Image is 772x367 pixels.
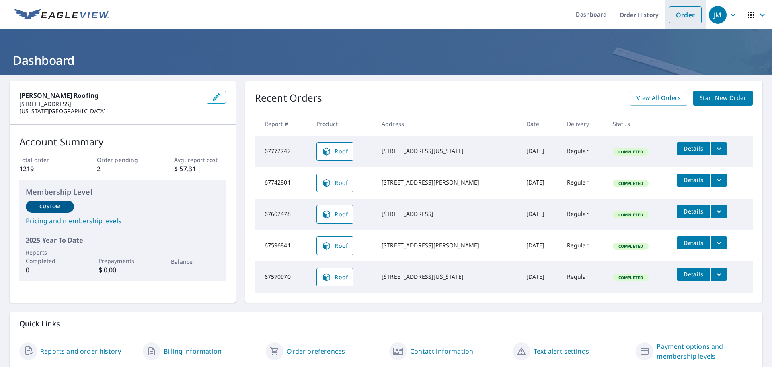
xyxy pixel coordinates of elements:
[561,167,606,199] td: Regular
[677,236,710,249] button: detailsBtn-67596841
[682,270,706,278] span: Details
[534,346,589,356] a: Text alert settings
[657,342,753,361] a: Payment options and membership levels
[520,167,561,199] td: [DATE]
[710,205,727,218] button: filesDropdownBtn-67602478
[255,230,310,261] td: 67596841
[561,112,606,136] th: Delivery
[382,147,513,155] div: [STREET_ADDRESS][US_STATE]
[710,142,727,155] button: filesDropdownBtn-67772742
[255,136,310,167] td: 67772742
[710,174,727,187] button: filesDropdownBtn-67742801
[26,187,220,197] p: Membership Level
[322,178,348,188] span: Roof
[39,203,60,210] p: Custom
[322,272,348,282] span: Roof
[26,235,220,245] p: 2025 Year To Date
[520,199,561,230] td: [DATE]
[710,236,727,249] button: filesDropdownBtn-67596841
[26,248,74,265] p: Reports Completed
[174,164,226,174] p: $ 57.31
[255,112,310,136] th: Report #
[99,265,147,275] p: $ 0.00
[520,112,561,136] th: Date
[316,268,353,286] a: Roof
[382,178,513,187] div: [STREET_ADDRESS][PERSON_NAME]
[26,265,74,275] p: 0
[606,112,670,136] th: Status
[677,268,710,281] button: detailsBtn-67570970
[677,205,710,218] button: detailsBtn-67602478
[19,100,200,108] p: [STREET_ADDRESS]
[316,236,353,255] a: Roof
[287,346,345,356] a: Order preferences
[255,199,310,230] td: 67602478
[375,112,520,136] th: Address
[677,174,710,187] button: detailsBtn-67742801
[693,91,753,106] a: Start New Order
[19,91,200,100] p: [PERSON_NAME] Roofing
[682,207,706,215] span: Details
[19,156,71,164] p: Total order
[682,239,706,247] span: Details
[614,243,648,249] span: Completed
[700,93,746,103] span: Start New Order
[19,135,226,149] p: Account Summary
[636,93,681,103] span: View All Orders
[682,176,706,184] span: Details
[322,241,348,251] span: Roof
[382,210,513,218] div: [STREET_ADDRESS]
[255,91,322,106] p: Recent Orders
[19,108,200,115] p: [US_STATE][GEOGRAPHIC_DATA]
[19,319,753,329] p: Quick Links
[316,142,353,161] a: Roof
[164,346,222,356] a: Billing information
[410,346,473,356] a: Contact information
[382,273,513,281] div: [STREET_ADDRESS][US_STATE]
[520,261,561,293] td: [DATE]
[316,174,353,192] a: Roof
[97,156,148,164] p: Order pending
[520,136,561,167] td: [DATE]
[14,9,109,21] img: EV Logo
[614,212,648,218] span: Completed
[630,91,687,106] a: View All Orders
[26,216,220,226] a: Pricing and membership levels
[561,230,606,261] td: Regular
[255,261,310,293] td: 67570970
[669,6,702,23] a: Order
[40,346,121,356] a: Reports and order history
[520,230,561,261] td: [DATE]
[316,205,353,224] a: Roof
[99,257,147,265] p: Prepayments
[561,136,606,167] td: Regular
[10,52,762,68] h1: Dashboard
[677,142,710,155] button: detailsBtn-67772742
[709,6,727,24] div: JM
[322,147,348,156] span: Roof
[614,275,648,280] span: Completed
[710,268,727,281] button: filesDropdownBtn-67570970
[561,261,606,293] td: Regular
[255,167,310,199] td: 67742801
[614,180,648,186] span: Completed
[19,164,71,174] p: 1219
[310,112,375,136] th: Product
[174,156,226,164] p: Avg. report cost
[614,149,648,155] span: Completed
[682,145,706,152] span: Details
[97,164,148,174] p: 2
[561,199,606,230] td: Regular
[171,257,219,266] p: Balance
[322,209,348,219] span: Roof
[382,241,513,249] div: [STREET_ADDRESS][PERSON_NAME]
